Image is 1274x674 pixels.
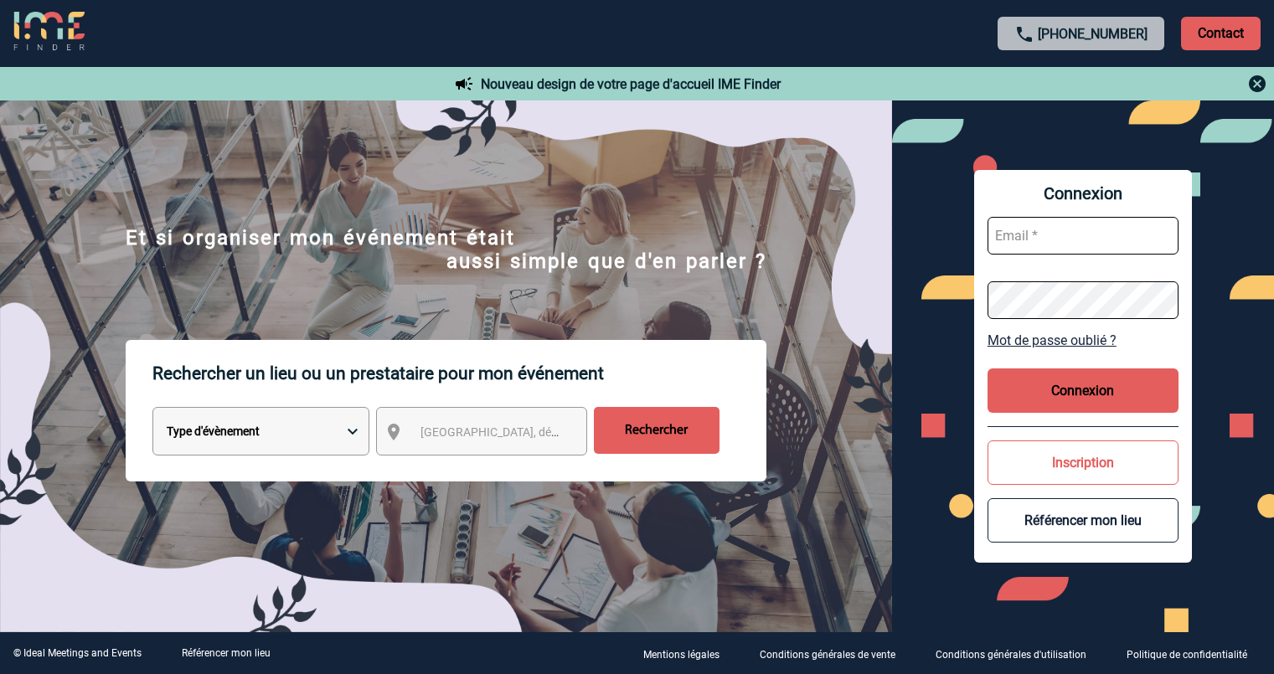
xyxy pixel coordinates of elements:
[1038,26,1148,42] a: [PHONE_NUMBER]
[988,332,1179,348] a: Mot de passe oublié ?
[1113,646,1274,661] a: Politique de confidentialité
[936,649,1086,661] p: Conditions générales d'utilisation
[594,407,720,454] input: Rechercher
[1127,649,1247,661] p: Politique de confidentialité
[1181,17,1261,50] p: Contact
[746,646,922,661] a: Conditions générales de vente
[152,340,766,407] p: Rechercher un lieu ou un prestataire pour mon événement
[420,425,653,439] span: [GEOGRAPHIC_DATA], département, région...
[630,646,746,661] a: Mentions légales
[988,217,1179,255] input: Email *
[988,498,1179,543] button: Référencer mon lieu
[13,647,142,659] div: © Ideal Meetings and Events
[922,646,1113,661] a: Conditions générales d'utilisation
[1014,24,1034,44] img: call-24-px.png
[988,440,1179,485] button: Inscription
[643,649,720,661] p: Mentions légales
[988,368,1179,413] button: Connexion
[988,183,1179,203] span: Connexion
[760,649,895,661] p: Conditions générales de vente
[182,647,271,659] a: Référencer mon lieu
